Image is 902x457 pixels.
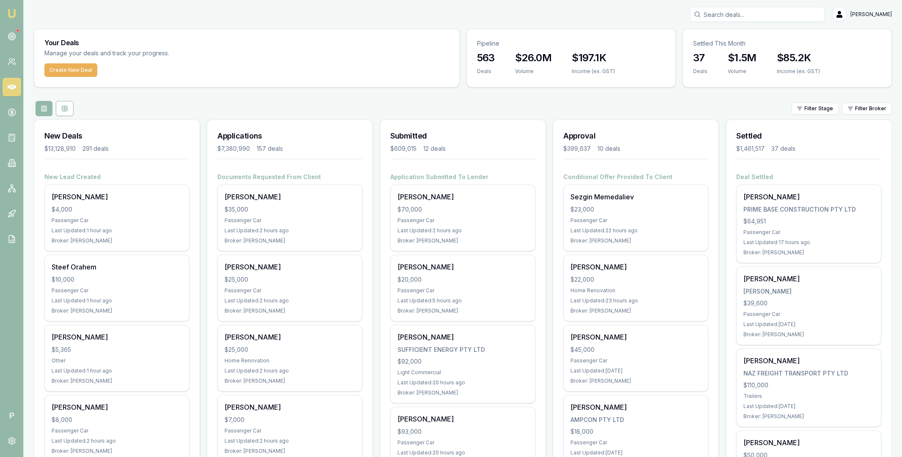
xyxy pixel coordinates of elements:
[52,402,182,412] div: [PERSON_NAME]
[52,262,182,272] div: Steef Orahem
[563,144,591,153] div: $399,637
[44,130,189,142] h3: New Deals
[570,332,701,342] div: [PERSON_NAME]
[570,287,701,294] div: Home Renovation
[743,413,874,420] div: Broker: [PERSON_NAME]
[398,307,528,314] div: Broker: [PERSON_NAME]
[398,414,528,424] div: [PERSON_NAME]
[225,378,355,384] div: Broker: [PERSON_NAME]
[570,345,701,354] div: $45,000
[44,63,97,77] button: Create New Deal
[82,144,109,153] div: 291 deals
[777,51,820,65] h3: $85.2K
[743,229,874,236] div: Passenger Car
[398,389,528,396] div: Broker: [PERSON_NAME]
[570,416,701,424] div: AMPCON PTY LTD
[52,237,182,244] div: Broker: [PERSON_NAME]
[743,205,874,214] div: PRIME BASE CONSTRUCTION PTY LTD
[398,449,528,456] div: Last Updated: 20 hours ago
[225,332,355,342] div: [PERSON_NAME]
[743,287,874,296] div: [PERSON_NAME]
[398,237,528,244] div: Broker: [PERSON_NAME]
[743,321,874,328] div: Last Updated: [DATE]
[225,448,355,454] div: Broker: [PERSON_NAME]
[477,68,495,75] div: Deals
[743,217,874,226] div: $64,951
[690,7,825,22] input: Search deals
[563,173,708,181] h4: Conditional Offer Provided To Client
[423,144,446,153] div: 12 deals
[225,307,355,314] div: Broker: [PERSON_NAME]
[743,438,874,448] div: [PERSON_NAME]
[791,103,839,114] button: Filter Stage
[570,378,701,384] div: Broker: [PERSON_NAME]
[743,274,874,284] div: [PERSON_NAME]
[225,438,355,444] div: Last Updated: 2 hours ago
[52,367,182,374] div: Last Updated: 1 hour ago
[398,275,528,284] div: $20,000
[743,192,874,202] div: [PERSON_NAME]
[398,227,528,234] div: Last Updated: 2 hours ago
[736,130,881,142] h3: Settled
[390,144,417,153] div: $609,015
[52,438,182,444] div: Last Updated: 2 hours ago
[570,262,701,272] div: [PERSON_NAME]
[390,130,535,142] h3: Submitted
[44,39,449,46] h3: Your Deals
[477,39,665,48] p: Pipeline
[570,367,701,374] div: Last Updated: [DATE]
[842,103,892,114] button: Filter Broker
[570,217,701,224] div: Passenger Car
[515,51,551,65] h3: $26.0M
[52,217,182,224] div: Passenger Car
[771,144,795,153] div: 37 deals
[570,427,701,436] div: $18,000
[728,51,757,65] h3: $1.5M
[572,68,615,75] div: Income (ex. GST)
[398,192,528,202] div: [PERSON_NAME]
[570,205,701,214] div: $23,000
[52,332,182,342] div: [PERSON_NAME]
[743,403,874,410] div: Last Updated: [DATE]
[570,275,701,284] div: $22,000
[693,51,707,65] h3: 37
[398,345,528,354] div: SUFFICIENT ENERGY PTY LTD
[570,237,701,244] div: Broker: [PERSON_NAME]
[225,237,355,244] div: Broker: [PERSON_NAME]
[3,406,21,425] span: P
[850,11,892,18] span: [PERSON_NAME]
[52,345,182,354] div: $5,365
[570,357,701,364] div: Passenger Car
[52,416,182,424] div: $8,000
[52,297,182,304] div: Last Updated: 1 hour ago
[225,287,355,294] div: Passenger Car
[398,332,528,342] div: [PERSON_NAME]
[225,416,355,424] div: $7,000
[52,275,182,284] div: $10,000
[743,239,874,246] div: Last Updated: 17 hours ago
[225,192,355,202] div: [PERSON_NAME]
[855,105,886,112] span: Filter Broker
[804,105,833,112] span: Filter Stage
[693,39,881,48] p: Settled This Month
[570,307,701,314] div: Broker: [PERSON_NAME]
[398,439,528,446] div: Passenger Car
[390,173,535,181] h4: Application Submitted To Lender
[515,68,551,75] div: Volume
[743,381,874,389] div: $110,000
[728,68,757,75] div: Volume
[217,144,250,153] div: $7,380,990
[743,311,874,318] div: Passenger Car
[398,379,528,386] div: Last Updated: 20 hours ago
[398,297,528,304] div: Last Updated: 5 hours ago
[52,287,182,294] div: Passenger Car
[44,173,189,181] h4: New Lead Created
[257,144,283,153] div: 157 deals
[225,345,355,354] div: $25,000
[52,427,182,434] div: Passenger Car
[570,227,701,234] div: Last Updated: 22 hours ago
[52,307,182,314] div: Broker: [PERSON_NAME]
[225,227,355,234] div: Last Updated: 2 hours ago
[743,299,874,307] div: $39,600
